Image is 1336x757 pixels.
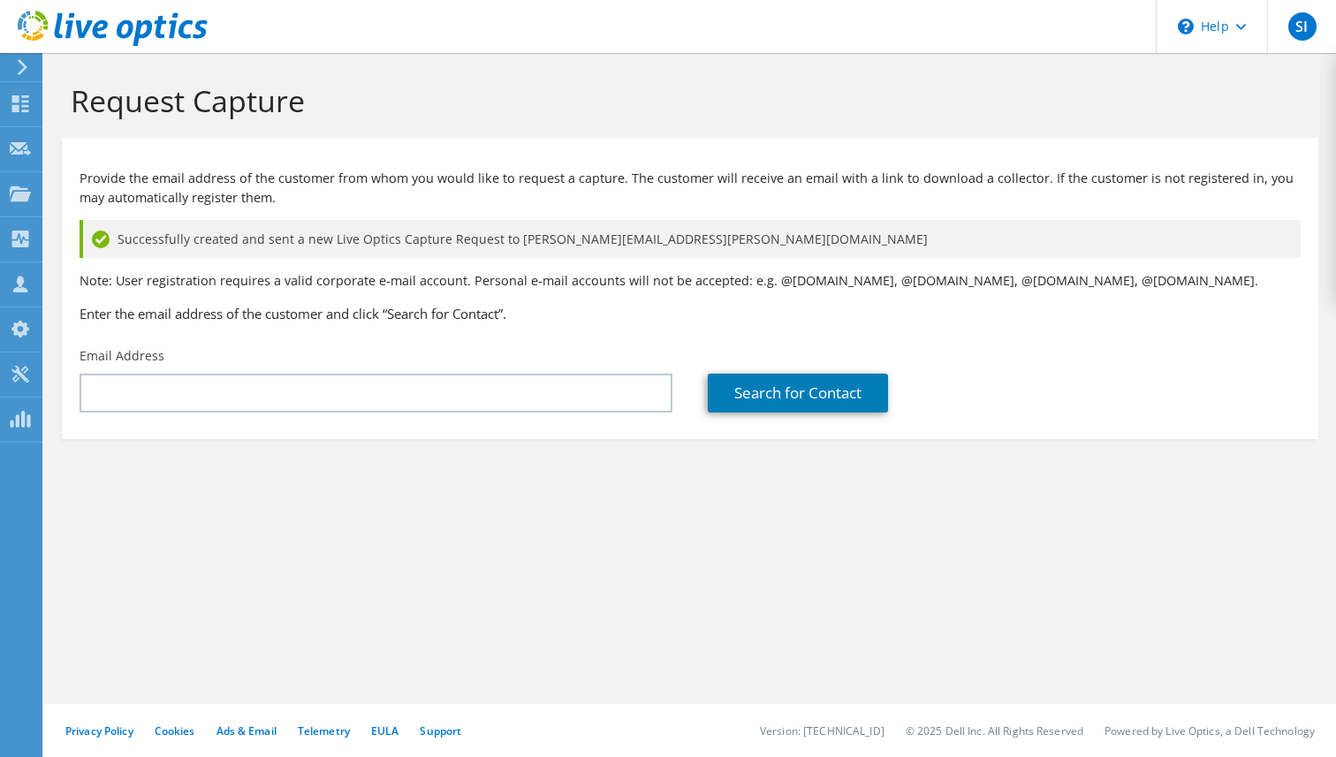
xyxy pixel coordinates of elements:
[216,723,277,738] a: Ads & Email
[371,723,399,738] a: EULA
[760,723,884,738] li: Version: [TECHNICAL_ID]
[118,230,928,249] span: Successfully created and sent a new Live Optics Capture Request to [PERSON_NAME][EMAIL_ADDRESS][P...
[1104,723,1315,738] li: Powered by Live Optics, a Dell Technology
[80,347,164,365] label: Email Address
[71,82,1301,119] h1: Request Capture
[708,374,888,413] a: Search for Contact
[65,723,133,738] a: Privacy Policy
[906,723,1083,738] li: © 2025 Dell Inc. All Rights Reserved
[80,169,1301,208] p: Provide the email address of the customer from whom you would like to request a capture. The cust...
[420,723,461,738] a: Support
[155,723,195,738] a: Cookies
[1178,19,1194,34] svg: \n
[298,723,350,738] a: Telemetry
[80,304,1301,323] h3: Enter the email address of the customer and click “Search for Contact”.
[80,271,1301,291] p: Note: User registration requires a valid corporate e-mail account. Personal e-mail accounts will ...
[1288,12,1317,41] span: SI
